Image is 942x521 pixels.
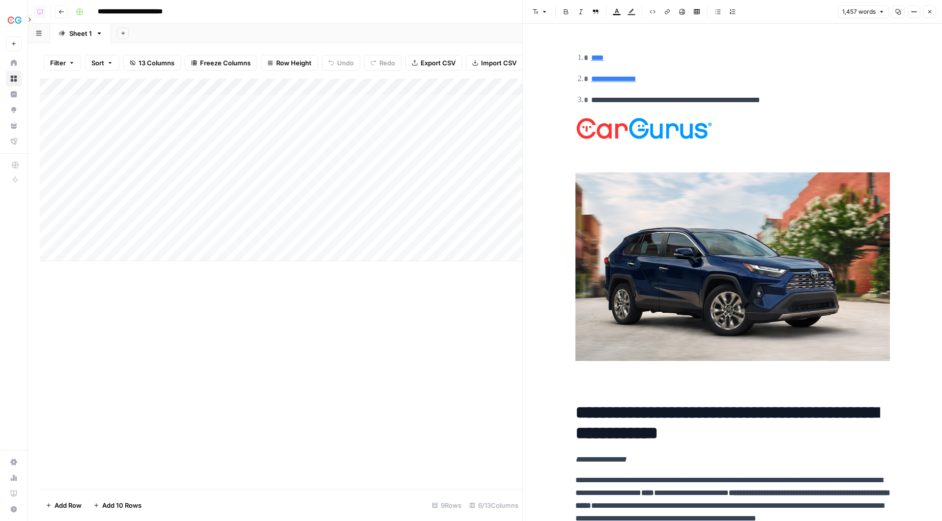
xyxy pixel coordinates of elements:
button: 13 Columns [123,55,181,71]
button: Sort [85,55,119,71]
button: 1,457 words [838,5,889,18]
span: Import CSV [481,58,516,68]
span: Freeze Columns [200,58,251,68]
span: Add Row [55,500,82,510]
a: Usage [6,470,22,486]
a: Sheet 1 [50,24,111,43]
button: Redo [364,55,401,71]
a: Your Data [6,118,22,134]
button: Row Height [261,55,318,71]
span: Undo [337,58,354,68]
span: Add 10 Rows [102,500,142,510]
button: Workspace: CarGurus [6,8,22,32]
a: Browse [6,71,22,86]
a: Home [6,55,22,71]
div: 9 Rows [428,497,465,513]
div: 6/13 Columns [465,497,522,513]
span: Row Height [276,58,312,68]
a: Opportunities [6,102,22,118]
a: Insights [6,86,22,102]
div: Sheet 1 [69,28,92,38]
span: Filter [50,58,66,68]
button: Filter [44,55,81,71]
a: Learning Hub [6,486,22,501]
span: 13 Columns [139,58,174,68]
button: Help + Support [6,501,22,517]
button: Import CSV [466,55,523,71]
span: 1,457 words [842,7,876,16]
span: Redo [379,58,395,68]
button: Add 10 Rows [87,497,147,513]
button: Export CSV [405,55,462,71]
span: Sort [91,58,104,68]
button: Add Row [40,497,87,513]
button: Freeze Columns [185,55,257,71]
img: CarGurus Logo [6,11,24,29]
button: Undo [322,55,360,71]
span: Export CSV [421,58,456,68]
a: Settings [6,454,22,470]
a: Flightpath [6,134,22,149]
